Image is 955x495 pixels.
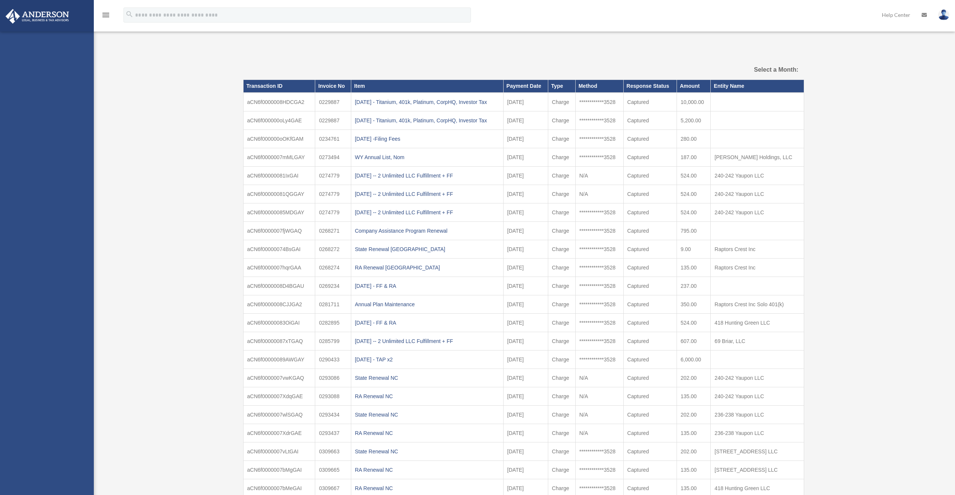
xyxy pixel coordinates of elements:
[101,13,110,20] a: menu
[711,424,804,442] td: 236-238 Yaupon LLC
[623,203,677,222] td: Captured
[548,406,575,424] td: Charge
[243,387,315,406] td: aCN6f0000007XdqGAE
[243,277,315,295] td: aCN6f0000008D4BGAU
[677,148,711,167] td: 187.00
[623,277,677,295] td: Captured
[243,406,315,424] td: aCN6f0000007wlSGAQ
[716,65,798,75] label: Select a Month:
[677,387,711,406] td: 135.00
[315,93,351,111] td: 0229887
[315,203,351,222] td: 0274779
[548,295,575,314] td: Charge
[711,387,804,406] td: 240-242 Yaupon LLC
[355,299,499,310] div: Annual Plan Maintenance
[575,424,623,442] td: N/A
[575,167,623,185] td: N/A
[503,130,548,148] td: [DATE]
[315,130,351,148] td: 0234761
[711,203,804,222] td: 240-242 Yaupon LLC
[548,277,575,295] td: Charge
[623,424,677,442] td: Captured
[315,167,351,185] td: 0274779
[355,483,499,493] div: RA Renewal NC
[711,314,804,332] td: 418 Hunting Green LLC
[623,185,677,203] td: Captured
[623,93,677,111] td: Captured
[355,115,499,126] div: [DATE] - Titanium, 401k, Platinum, CorpHQ, Investor Tax
[243,185,315,203] td: aCN6f00000081QGGAY
[355,373,499,383] div: State Renewal NC
[355,428,499,438] div: RA Renewal NC
[548,240,575,259] td: Charge
[677,424,711,442] td: 135.00
[575,387,623,406] td: N/A
[315,369,351,387] td: 0293086
[355,207,499,218] div: [DATE] -- 2 Unlimited LLC Fulfillment + FF
[575,80,623,93] th: Method
[3,9,71,24] img: Anderson Advisors Platinum Portal
[315,295,351,314] td: 0281711
[355,152,499,162] div: WY Annual List, Nom
[355,262,499,273] div: RA Renewal [GEOGRAPHIC_DATA]
[503,387,548,406] td: [DATE]
[243,93,315,111] td: aCN6f0000008HDCGA2
[711,406,804,424] td: 236-238 Yaupon LLC
[355,409,499,420] div: State Renewal NC
[623,387,677,406] td: Captured
[315,351,351,369] td: 0290433
[315,240,351,259] td: 0268272
[548,148,575,167] td: Charge
[101,11,110,20] i: menu
[677,167,711,185] td: 524.00
[575,406,623,424] td: N/A
[355,170,499,181] div: [DATE] -- 2 Unlimited LLC Fulfillment + FF
[355,336,499,346] div: [DATE] -- 2 Unlimited LLC Fulfillment + FF
[677,130,711,148] td: 280.00
[503,424,548,442] td: [DATE]
[548,461,575,479] td: Charge
[711,80,804,93] th: Entity Name
[243,111,315,130] td: aCN6f000000oLy4GAE
[623,314,677,332] td: Captured
[315,277,351,295] td: 0269234
[355,354,499,365] div: [DATE] - TAP x2
[711,259,804,277] td: Raptors Crest Inc
[711,369,804,387] td: 240-242 Yaupon LLC
[243,130,315,148] td: aCN6f000000oOKfGAM
[355,97,499,107] div: [DATE] - Titanium, 401k, Platinum, CorpHQ, Investor Tax
[623,351,677,369] td: Captured
[503,295,548,314] td: [DATE]
[243,167,315,185] td: aCN6f00000081IxGAI
[355,391,499,402] div: RA Renewal NC
[623,148,677,167] td: Captured
[548,442,575,461] td: Charge
[355,446,499,457] div: State Renewal NC
[623,222,677,240] td: Captured
[677,259,711,277] td: 135.00
[243,295,315,314] td: aCN6f0000008CJJGA2
[315,442,351,461] td: 0309663
[243,461,315,479] td: aCN6f0000007bMgGAI
[503,406,548,424] td: [DATE]
[677,295,711,314] td: 350.00
[503,185,548,203] td: [DATE]
[503,222,548,240] td: [DATE]
[623,111,677,130] td: Captured
[677,369,711,387] td: 202.00
[623,406,677,424] td: Captured
[548,387,575,406] td: Charge
[677,351,711,369] td: 6,000.00
[711,442,804,461] td: [STREET_ADDRESS] LLC
[243,203,315,222] td: aCN6f00000085MDGAY
[503,277,548,295] td: [DATE]
[548,203,575,222] td: Charge
[503,203,548,222] td: [DATE]
[548,93,575,111] td: Charge
[351,80,503,93] th: Item
[711,148,804,167] td: [PERSON_NAME] Holdings, LLC
[677,406,711,424] td: 202.00
[355,189,499,199] div: [DATE] -- 2 Unlimited LLC Fulfillment + FF
[243,369,315,387] td: aCN6f0000007vwKGAQ
[355,281,499,291] div: [DATE] - FF & RA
